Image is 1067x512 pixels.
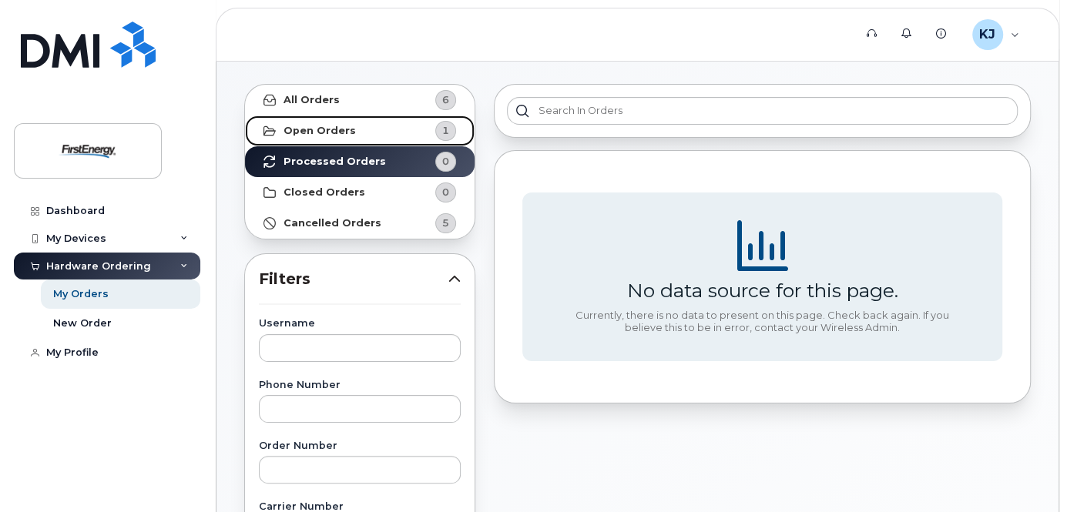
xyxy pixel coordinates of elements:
[245,115,475,146] a: Open Orders1
[259,380,461,390] label: Phone Number
[442,216,449,230] span: 5
[442,154,449,169] span: 0
[284,186,365,199] strong: Closed Orders
[442,92,449,107] span: 6
[442,123,449,138] span: 1
[259,268,448,290] span: Filters
[1000,445,1055,500] iframe: Messenger Launcher
[259,319,461,329] label: Username
[284,156,386,168] strong: Processed Orders
[259,502,461,512] label: Carrier Number
[627,279,898,302] div: No data source for this page.
[259,441,461,451] label: Order Number
[245,177,475,208] a: Closed Orders0
[245,208,475,239] a: Cancelled Orders5
[245,146,475,177] a: Processed Orders0
[284,125,356,137] strong: Open Orders
[284,217,381,229] strong: Cancelled Orders
[442,185,449,199] span: 0
[961,19,1030,50] div: Kolanovic Jr, Zdenko
[979,25,995,44] span: KJ
[245,85,475,115] a: All Orders6
[507,97,1018,125] input: Search in orders
[284,94,340,106] strong: All Orders
[570,310,955,333] div: Currently, there is no data to present on this page. Check back again. If you believe this to be ...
